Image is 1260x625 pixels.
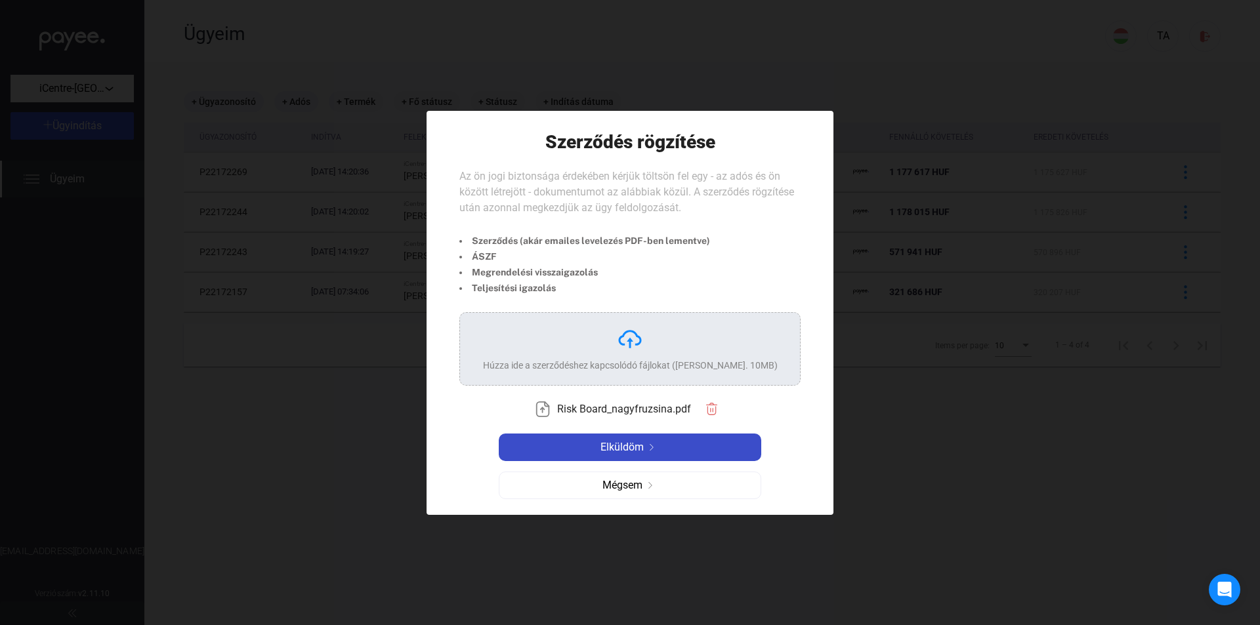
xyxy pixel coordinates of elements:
[483,359,778,372] div: Húzza ide a szerződéshez kapcsolódó fájlokat ([PERSON_NAME]. 10MB)
[459,264,710,280] li: Megrendelési visszaigazolás
[602,477,642,493] span: Mégsem
[617,326,643,352] img: upload-cloud
[499,433,761,461] button: Elküldömarrow-right-white
[459,280,710,296] li: Teljesítési igazolás
[535,401,551,417] img: upload-paper
[545,131,715,153] h1: Szerződés rögzítése
[705,402,719,416] img: trash-red
[557,401,691,417] span: Risk Board_nagyfruzsina.pdf
[642,482,658,489] img: arrow-right-grey
[698,395,725,423] button: trash-red
[499,472,761,499] button: Mégsemarrow-right-grey
[1209,574,1240,605] div: Open Intercom Messenger
[600,439,644,455] span: Elküldöm
[459,170,794,214] span: Az ön jogi biztonsága érdekében kérjük töltsön fel egy - az adós és ön között létrejött - dokumen...
[459,249,710,264] li: ÁSZF
[644,444,660,451] img: arrow-right-white
[459,233,710,249] li: Szerződés (akár emailes levelezés PDF-ben lementve)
